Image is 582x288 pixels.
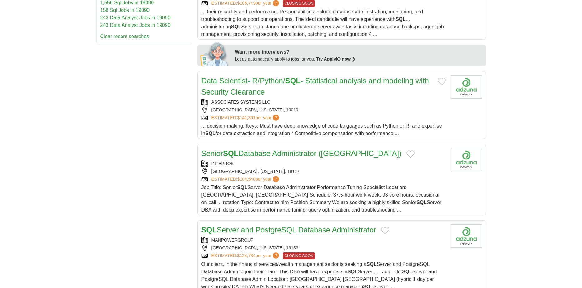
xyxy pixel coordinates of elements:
[231,24,241,29] strong: SQL
[201,185,442,212] span: Job Title: Senior Server Database Administrator Performance Tuning Specialist Location: [GEOGRAPH...
[283,252,315,259] span: CLOSING SOON
[201,226,376,234] a: SQLServer and PostgreSQL Database Administrator
[205,131,216,136] strong: SQL
[237,115,255,120] span: $141,301
[451,224,482,248] img: Company logo
[200,41,230,66] img: apply-iq-scientist.png
[201,9,444,37] span: ... their reliability and performance. Responsibilities include database administration, monitori...
[100,7,150,13] a: 158 Sql Jobs in 19090
[347,269,358,274] strong: SQL
[201,160,446,167] div: INTEPROS
[402,269,412,274] strong: SQL
[211,115,281,121] a: ESTIMATED:$141,301per year?
[273,115,279,121] span: ?
[201,123,442,136] span: ... decision-making. Keys: Must have deep knowledge of code languages such as Python or R, and ex...
[100,34,149,39] a: Clear recent searches
[237,1,255,6] span: $106,749
[211,176,281,183] a: ESTIMATED:$104,540per year?
[201,149,402,158] a: SeniorSQLDatabase Administrator ([GEOGRAPHIC_DATA])
[395,17,406,22] strong: SQL
[416,200,427,205] strong: SQL
[201,226,217,234] strong: SQL
[316,56,356,61] a: Try ApplyIQ now ❯
[451,75,482,99] img: Company logo
[235,56,482,62] div: Let us automatically apply to jobs for you.
[211,252,281,259] a: ESTIMATED:$124,784per year?
[201,76,429,96] a: Data Scientist- R/Python/SQL- Statistical analysis and modeling with Security Clearance
[237,185,247,190] strong: SQL
[201,168,446,175] div: [GEOGRAPHIC_DATA] , [US_STATE], 19117
[201,107,446,113] div: [GEOGRAPHIC_DATA], [US_STATE], 19019
[223,149,238,158] strong: SQL
[438,78,446,85] button: Add to favorite jobs
[285,76,301,85] strong: SQL
[100,15,171,20] a: 243 Data Analyst Jobs in 19090
[237,253,255,258] span: $124,784
[201,99,446,105] div: ASSOCIATES SYSTEMS LLC
[235,48,482,56] div: Want more interviews?
[201,237,446,243] div: MANPOWERGROUP
[273,176,279,182] span: ?
[381,227,389,234] button: Add to favorite jobs
[273,252,279,259] span: ?
[100,22,171,28] a: 243 Data Analyst Jobs in 19090
[451,148,482,171] img: Company logo
[237,177,255,182] span: $104,540
[201,245,446,251] div: [GEOGRAPHIC_DATA], [US_STATE], 19133
[366,261,377,267] strong: SQL
[406,150,415,158] button: Add to favorite jobs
